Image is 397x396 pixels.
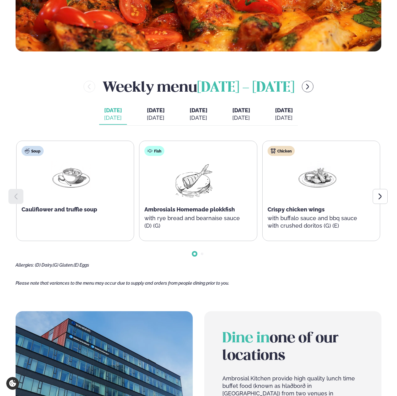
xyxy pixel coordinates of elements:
[104,114,122,122] div: [DATE]
[142,104,170,125] button: [DATE] [DATE]
[201,253,203,255] span: Go to slide 2
[222,332,270,345] span: Dine in
[275,107,293,113] span: [DATE]
[103,76,294,97] h2: Weekly menu
[147,114,165,122] div: [DATE]
[16,263,34,268] span: Allergies:
[193,253,196,255] span: Go to slide 1
[297,161,337,190] img: Chicken-wings-legs.png
[35,263,53,268] span: (D) Dairy,
[268,146,295,156] div: Chicken
[197,81,294,95] span: [DATE] - [DATE]
[22,206,97,213] span: Cauliflower and truffle soup
[99,104,127,125] button: [DATE] [DATE]
[232,114,250,122] div: [DATE]
[190,107,207,113] span: [DATE]
[16,281,229,286] span: Please note that variances to the menu may occur due to supply and orders from people dining prio...
[271,148,276,153] img: chicken.svg
[25,148,30,153] img: soup.svg
[227,104,255,125] button: [DATE] [DATE]
[53,263,74,268] span: (G) Gluten,
[6,377,19,390] a: Cookie settings
[190,114,207,122] div: [DATE]
[174,161,214,201] img: fish.png
[268,215,367,229] p: with buffalo sauce and bbq sauce with crushed doritos (G) (E)
[232,107,250,113] span: [DATE]
[22,146,44,156] div: Soup
[51,161,91,190] img: Soup.png
[268,206,325,213] span: Crispy chicken wings
[147,107,165,113] span: [DATE]
[148,148,153,153] img: fish.svg
[84,81,95,92] button: menu-btn-left
[144,206,235,213] span: Ambrosials Homemade plokkfish
[104,107,122,114] span: [DATE]
[275,114,293,122] div: [DATE]
[270,104,298,125] button: [DATE] [DATE]
[144,146,164,156] div: Fish
[185,104,212,125] button: [DATE] [DATE]
[74,263,89,268] span: (E) Eggs
[222,330,363,365] h2: one of our locations
[144,215,244,229] p: with rye bread and bearnaise sauce (D) (G)
[302,81,313,92] button: menu-btn-right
